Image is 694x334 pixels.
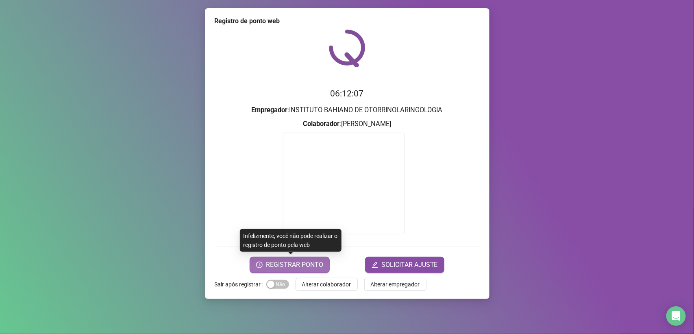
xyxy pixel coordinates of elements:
[365,257,444,273] button: editSOLICITAR AJUSTE
[302,280,351,289] span: Alterar colaborador
[215,278,266,291] label: Sair após registrar
[329,29,365,67] img: QRPoint
[381,260,438,270] span: SOLICITAR AJUSTE
[266,260,323,270] span: REGISTRAR PONTO
[303,120,339,128] strong: Colaborador
[215,105,480,116] h3: : INSTITUTO BAHIANO DE OTORRINOLARINGOLOGIA
[296,278,358,291] button: Alterar colaborador
[371,280,420,289] span: Alterar empregador
[250,257,330,273] button: REGISTRAR PONTO
[372,262,378,268] span: edit
[215,16,480,26] div: Registro de ponto web
[364,278,426,291] button: Alterar empregador
[252,106,288,114] strong: Empregador
[240,229,342,252] div: Infelizmente, você não pode realizar o registro de ponto pela web
[331,89,364,98] time: 06:12:07
[215,119,480,129] h3: : [PERSON_NAME]
[666,306,686,326] div: Open Intercom Messenger
[256,262,263,268] span: clock-circle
